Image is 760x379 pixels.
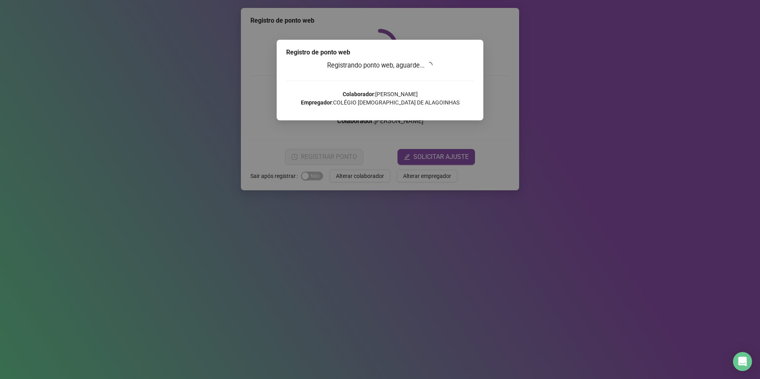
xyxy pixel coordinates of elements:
[343,91,374,97] strong: Colaborador
[301,99,332,106] strong: Empregador
[733,352,752,371] div: Open Intercom Messenger
[286,60,474,71] h3: Registrando ponto web, aguarde...
[286,48,474,57] div: Registro de ponto web
[286,90,474,107] p: : [PERSON_NAME] : COLÉGIO [DEMOGRAPHIC_DATA] DE ALAGOINHAS
[426,61,433,69] span: loading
